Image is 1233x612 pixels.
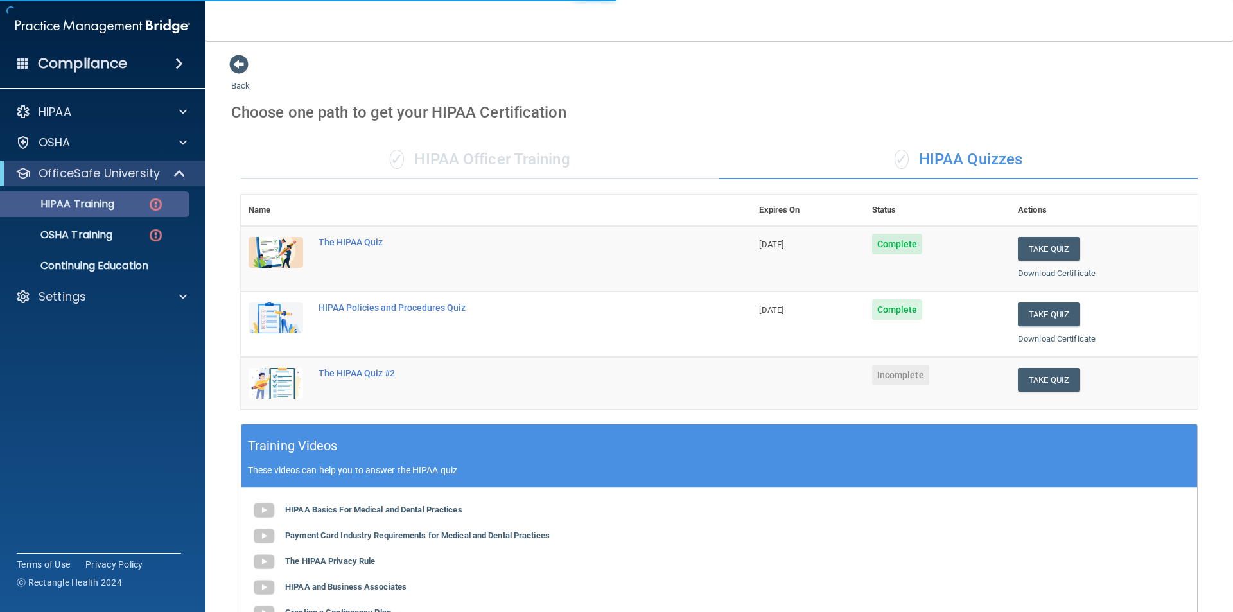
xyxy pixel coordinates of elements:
[759,240,783,249] span: [DATE]
[85,558,143,571] a: Privacy Policy
[872,365,929,385] span: Incomplete
[231,66,250,91] a: Back
[231,94,1207,131] div: Choose one path to get your HIPAA Certification
[872,299,923,320] span: Complete
[15,289,187,304] a: Settings
[759,305,783,315] span: [DATE]
[251,498,277,523] img: gray_youtube_icon.38fcd6cc.png
[751,195,864,226] th: Expires On
[17,558,70,571] a: Terms of Use
[148,227,164,243] img: danger-circle.6113f641.png
[1011,521,1218,572] iframe: Drift Widget Chat Controller
[1018,237,1080,261] button: Take Quiz
[251,575,277,600] img: gray_youtube_icon.38fcd6cc.png
[8,229,112,241] p: OSHA Training
[8,259,184,272] p: Continuing Education
[1018,302,1080,326] button: Take Quiz
[241,195,311,226] th: Name
[285,556,375,566] b: The HIPAA Privacy Rule
[241,141,719,179] div: HIPAA Officer Training
[285,582,407,591] b: HIPAA and Business Associates
[319,368,687,378] div: The HIPAA Quiz #2
[872,234,923,254] span: Complete
[248,435,338,457] h5: Training Videos
[15,135,187,150] a: OSHA
[251,523,277,549] img: gray_youtube_icon.38fcd6cc.png
[39,135,71,150] p: OSHA
[1010,195,1198,226] th: Actions
[38,55,127,73] h4: Compliance
[1018,368,1080,392] button: Take Quiz
[1018,268,1096,278] a: Download Certificate
[39,104,71,119] p: HIPAA
[285,530,550,540] b: Payment Card Industry Requirements for Medical and Dental Practices
[148,197,164,213] img: danger-circle.6113f641.png
[15,166,186,181] a: OfficeSafe University
[719,141,1198,179] div: HIPAA Quizzes
[864,195,1010,226] th: Status
[390,150,404,169] span: ✓
[319,302,687,313] div: HIPAA Policies and Procedures Quiz
[319,237,687,247] div: The HIPAA Quiz
[39,166,160,181] p: OfficeSafe University
[15,104,187,119] a: HIPAA
[251,549,277,575] img: gray_youtube_icon.38fcd6cc.png
[17,576,122,589] span: Ⓒ Rectangle Health 2024
[285,505,462,514] b: HIPAA Basics For Medical and Dental Practices
[15,13,190,39] img: PMB logo
[1018,334,1096,344] a: Download Certificate
[39,289,86,304] p: Settings
[248,465,1191,475] p: These videos can help you to answer the HIPAA quiz
[895,150,909,169] span: ✓
[8,198,114,211] p: HIPAA Training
